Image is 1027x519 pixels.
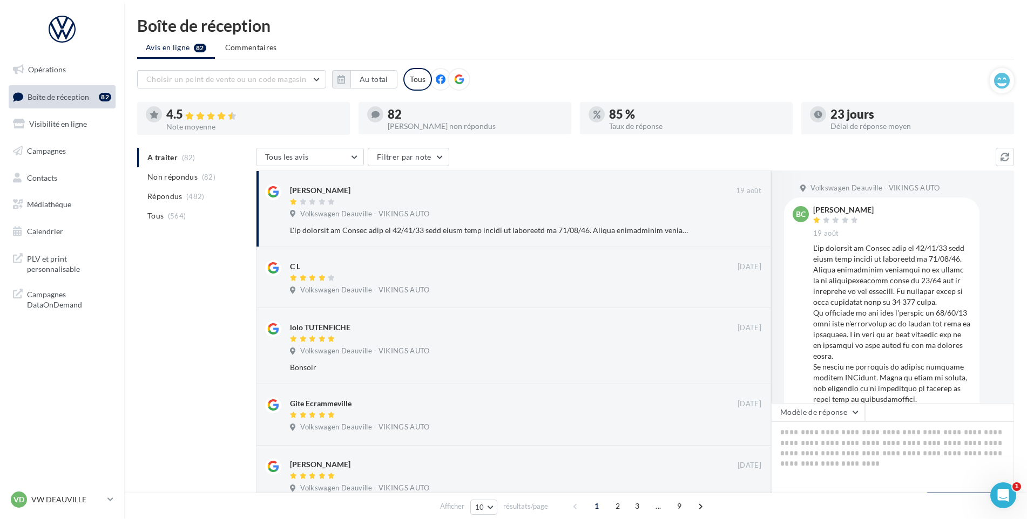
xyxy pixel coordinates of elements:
span: Non répondus [147,172,198,182]
span: Volkswagen Deauville - VIKINGS AUTO [300,483,429,493]
div: C L [290,261,300,272]
div: [PERSON_NAME] [290,459,350,470]
a: Campagnes DataOnDemand [6,283,118,315]
div: 82 [388,108,563,120]
span: Volkswagen Deauville - VIKINGS AUTO [300,209,429,219]
span: Campagnes DataOnDemand [27,287,111,310]
button: Modèle de réponse [771,403,865,421]
span: Tous [147,210,164,221]
div: Délai de réponse moyen [830,122,1005,130]
div: 4.5 [166,108,341,121]
span: 1 [1012,482,1021,491]
span: résultats/page [503,501,548,511]
a: Calendrier [6,220,118,243]
span: 1 [588,497,605,515]
span: Volkswagen Deauville - VIKINGS AUTO [300,285,429,295]
a: Boîte de réception82 [6,85,118,108]
span: [DATE] [738,323,761,333]
button: Filtrer par note [368,148,449,166]
div: 23 jours [830,108,1005,120]
span: Boîte de réception [28,92,89,101]
span: Volkswagen Deauville - VIKINGS AUTO [300,422,429,432]
button: 10 [470,500,498,515]
span: ... [650,497,667,515]
button: Choisir un point de vente ou un code magasin [137,70,326,88]
p: VW DEAUVILLE [31,494,103,505]
span: Contacts [27,173,57,182]
span: [DATE] [738,461,761,470]
div: 82 [99,93,111,101]
span: Choisir un point de vente ou un code magasin [146,74,306,84]
span: [DATE] [738,262,761,272]
div: [PERSON_NAME] [813,206,874,214]
span: BC [796,209,806,220]
a: Contacts [6,167,118,189]
div: 85 % [609,108,784,120]
iframe: Intercom live chat [990,482,1016,508]
span: 9 [671,497,688,515]
button: Au total [332,70,397,88]
span: VD [13,494,24,505]
span: Afficher [440,501,464,511]
span: PLV et print personnalisable [27,251,111,275]
a: PLV et print personnalisable [6,247,118,279]
div: Gite Ecrammeville [290,398,352,409]
button: Tous les avis [256,148,364,166]
span: Opérations [28,65,66,74]
span: 2 [609,497,626,515]
span: (82) [202,173,215,181]
a: Médiathèque [6,193,118,216]
span: Médiathèque [27,200,71,209]
span: 10 [475,503,484,511]
span: Volkswagen Deauville - VIKINGS AUTO [300,346,429,356]
span: Volkswagen Deauville - VIKINGS AUTO [810,183,940,193]
span: 19 août [736,186,761,196]
a: Visibilité en ligne [6,113,118,135]
span: (564) [168,211,186,220]
div: Bonsoir [290,362,691,373]
span: Tous les avis [265,152,309,161]
div: [PERSON_NAME] non répondus [388,122,563,130]
div: lolo TUTENFICHE [290,322,350,333]
div: L'ip dolorsit am Consec adip el 42/41/33 sedd eiusm temp incidi ut laboreetd ma 71/08/46. Aliqua ... [290,225,691,236]
div: Note moyenne [166,123,341,131]
span: (482) [186,192,205,201]
a: VD VW DEAUVILLE [9,489,116,510]
span: 19 août [813,229,839,238]
span: Visibilité en ligne [29,119,87,128]
span: Répondus [147,191,183,202]
div: Taux de réponse [609,122,784,130]
a: Campagnes [6,140,118,162]
span: Calendrier [27,227,63,236]
span: Commentaires [225,42,277,53]
span: 3 [629,497,646,515]
button: Au total [350,70,397,88]
div: Tous [403,68,432,91]
span: [DATE] [738,399,761,409]
span: Campagnes [27,146,66,155]
div: Boîte de réception [137,17,1014,33]
a: Opérations [6,58,118,81]
div: [PERSON_NAME] [290,185,350,196]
